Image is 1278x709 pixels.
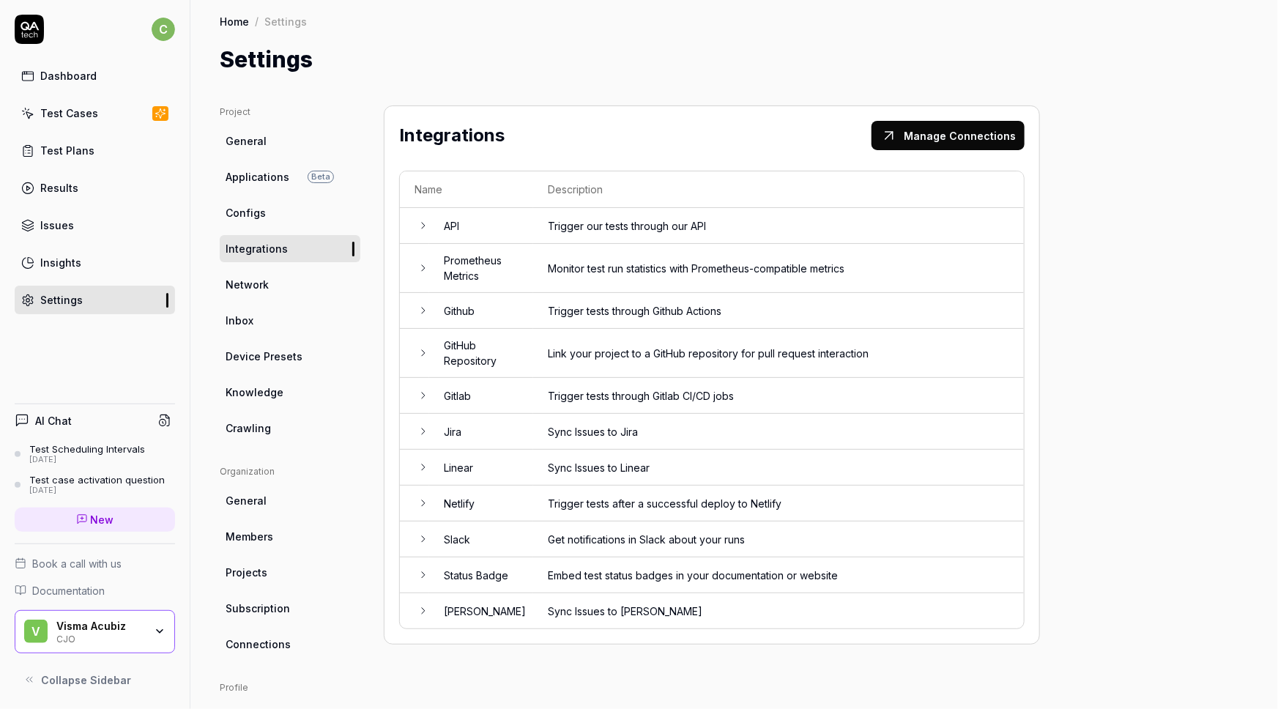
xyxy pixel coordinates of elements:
td: GitHub Repository [429,329,533,378]
td: Github [429,293,533,329]
button: Manage Connections [872,121,1025,150]
div: Results [40,180,78,196]
span: Device Presets [226,349,302,364]
td: Embed test status badges in your documentation or website [533,557,1024,593]
div: [DATE] [29,455,145,465]
a: General [220,487,360,514]
span: Configs [226,205,266,220]
a: Book a call with us [15,556,175,571]
a: New [15,508,175,532]
span: Crawling [226,420,271,436]
a: Connections [220,631,360,658]
td: Status Badge [429,557,533,593]
div: Organization [220,465,360,478]
a: Issues [15,211,175,240]
td: Trigger tests through Gitlab CI/CD jobs [533,378,1024,414]
div: / [255,14,259,29]
div: Visma Acubiz [56,620,144,633]
span: Knowledge [226,385,283,400]
div: CJO [56,632,144,644]
span: Connections [226,636,291,652]
h1: Settings [220,43,313,76]
button: Collapse Sidebar [15,665,175,694]
span: General [226,493,267,508]
th: Name [400,171,533,208]
a: Test Scheduling Intervals[DATE] [15,443,175,465]
td: Monitor test run statistics with Prometheus-compatible metrics [533,244,1024,293]
span: General [226,133,267,149]
div: Profile [220,681,360,694]
a: ApplicationsBeta [220,163,360,190]
td: Trigger tests after a successful deploy to Netlify [533,486,1024,521]
td: [PERSON_NAME] [429,593,533,628]
a: Knowledge [220,379,360,406]
td: Trigger tests through Github Actions [533,293,1024,329]
a: Projects [220,559,360,586]
a: Integrations [220,235,360,262]
a: Home [220,14,249,29]
span: Inbox [226,313,253,328]
div: Issues [40,218,74,233]
div: Insights [40,255,81,270]
a: Network [220,271,360,298]
div: Project [220,105,360,119]
th: Description [533,171,1024,208]
td: Netlify [429,486,533,521]
div: Settings [40,292,83,308]
td: Trigger our tests through our API [533,208,1024,244]
a: Results [15,174,175,202]
a: Test Plans [15,136,175,165]
a: Settings [15,286,175,314]
a: Device Presets [220,343,360,370]
td: Prometheus Metrics [429,244,533,293]
button: c [152,15,175,44]
h2: Integrations [399,122,505,149]
button: VVisma AcubizCJO [15,610,175,654]
a: Documentation [15,583,175,598]
a: Dashboard [15,62,175,90]
a: Insights [15,248,175,277]
span: Beta [308,171,334,183]
span: Subscription [226,601,290,616]
div: [DATE] [29,486,165,496]
td: Linear [429,450,533,486]
span: Network [226,277,269,292]
td: Get notifications in Slack about your runs [533,521,1024,557]
span: Book a call with us [32,556,122,571]
td: API [429,208,533,244]
span: V [24,620,48,643]
span: Collapse Sidebar [41,672,131,688]
td: Link your project to a GitHub repository for pull request interaction [533,329,1024,378]
span: Documentation [32,583,105,598]
span: Members [226,529,273,544]
a: Test case activation question[DATE] [15,474,175,496]
div: Test Cases [40,105,98,121]
div: Test Plans [40,143,94,158]
div: Settings [264,14,307,29]
a: Configs [220,199,360,226]
td: Sync Issues to Linear [533,450,1024,486]
td: Sync Issues to Jira [533,414,1024,450]
a: Subscription [220,595,360,622]
td: Gitlab [429,378,533,414]
div: Test case activation question [29,474,165,486]
h4: AI Chat [35,413,72,428]
a: Crawling [220,415,360,442]
span: c [152,18,175,41]
span: Projects [226,565,267,580]
span: Applications [226,169,289,185]
td: Slack [429,521,533,557]
a: Inbox [220,307,360,334]
span: New [91,512,114,527]
span: Integrations [226,241,288,256]
a: Test Cases [15,99,175,127]
div: Test Scheduling Intervals [29,443,145,455]
td: Jira [429,414,533,450]
a: General [220,127,360,155]
td: Sync Issues to [PERSON_NAME] [533,593,1024,628]
div: Dashboard [40,68,97,83]
a: Members [220,523,360,550]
